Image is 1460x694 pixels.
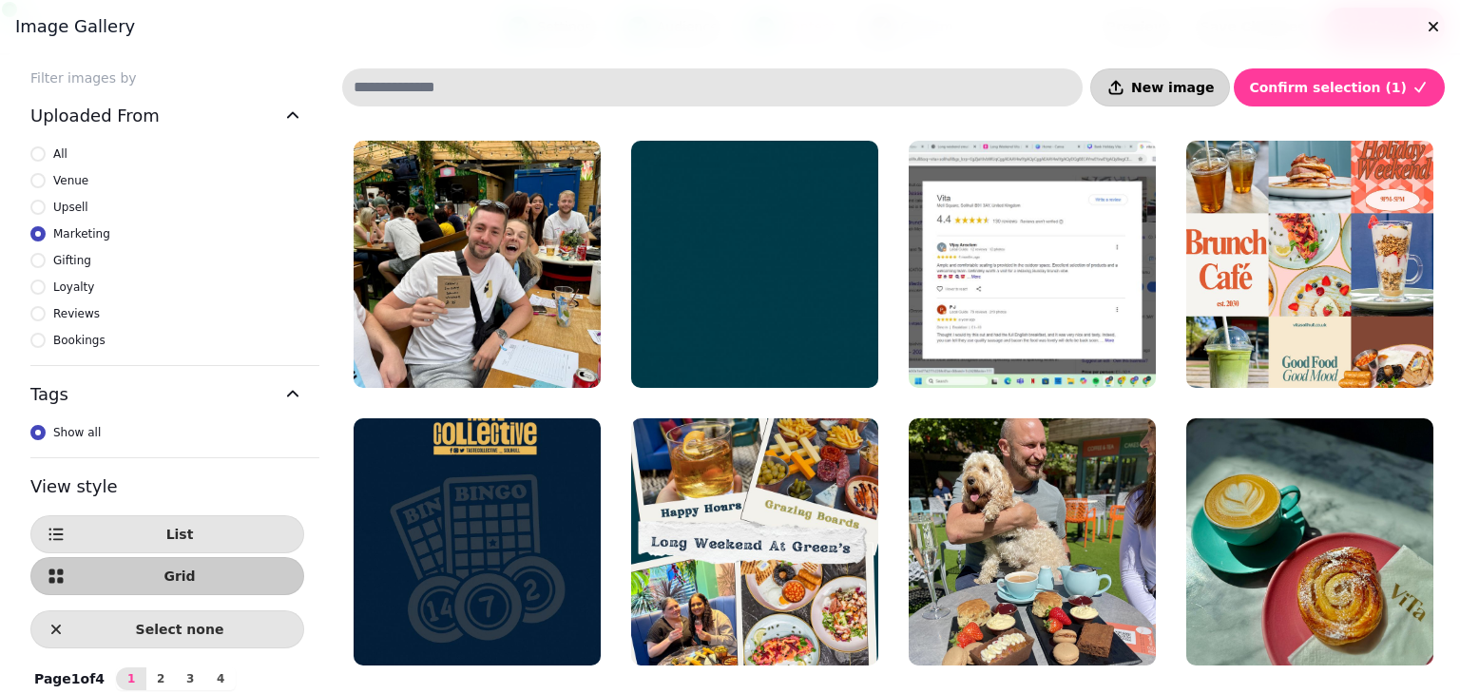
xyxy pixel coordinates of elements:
[1234,68,1445,106] button: Confirm selection (1)
[182,673,198,684] span: 3
[205,667,236,690] button: 4
[631,418,878,665] img: Copy of Copy of A1 Green's festive bottomless poster (59.4 x 84.1 cm).png
[1249,81,1407,94] span: Confirm selection ( 1 )
[30,423,304,457] div: Tags
[53,331,106,350] span: Bookings
[30,145,304,365] div: Uploaded From
[15,15,1445,38] h3: Image gallery
[71,528,288,541] span: List
[30,473,304,500] h3: View style
[53,224,110,243] span: Marketing
[53,171,88,190] span: Venue
[30,557,304,595] button: Grid
[116,667,236,690] nav: Pagination
[354,418,601,665] img: July 30 (Instagram Post (45)) (3).gif
[1186,141,1433,388] img: Bank Holiday Vita.png
[53,145,67,164] span: All
[213,673,228,684] span: 4
[116,667,146,690] button: 1
[30,515,304,553] button: List
[124,673,139,684] span: 1
[53,251,91,270] span: Gifting
[53,423,101,442] span: Show all
[30,87,304,145] button: Uploaded From
[153,673,168,684] span: 2
[15,68,319,87] label: Filter images by
[909,141,1156,388] img: Screenshot (764).png
[71,569,288,583] span: Grid
[909,418,1156,665] img: WhatsApp Image 2025-08-05 at 18.50.53.jpeg
[1090,68,1230,106] button: New image
[354,141,601,388] img: WhatsApp Image 2025-08-19 at 16.12.20.jpeg
[27,669,112,688] p: Page 1 of 4
[53,304,100,323] span: Reviews
[53,278,94,297] span: Loyalty
[71,623,288,636] span: Select none
[30,610,304,648] button: Select none
[1131,81,1214,94] span: New image
[1186,418,1433,665] img: Coffee Poster Vita (Instagram Post (45)).png
[53,198,88,217] span: Upsell
[631,141,878,388] img: Copy of Copy of A1 Green's festive bottomless poster (59.4 x 84.1 cm).gif
[145,667,176,690] button: 2
[175,667,205,690] button: 3
[30,366,304,423] button: Tags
